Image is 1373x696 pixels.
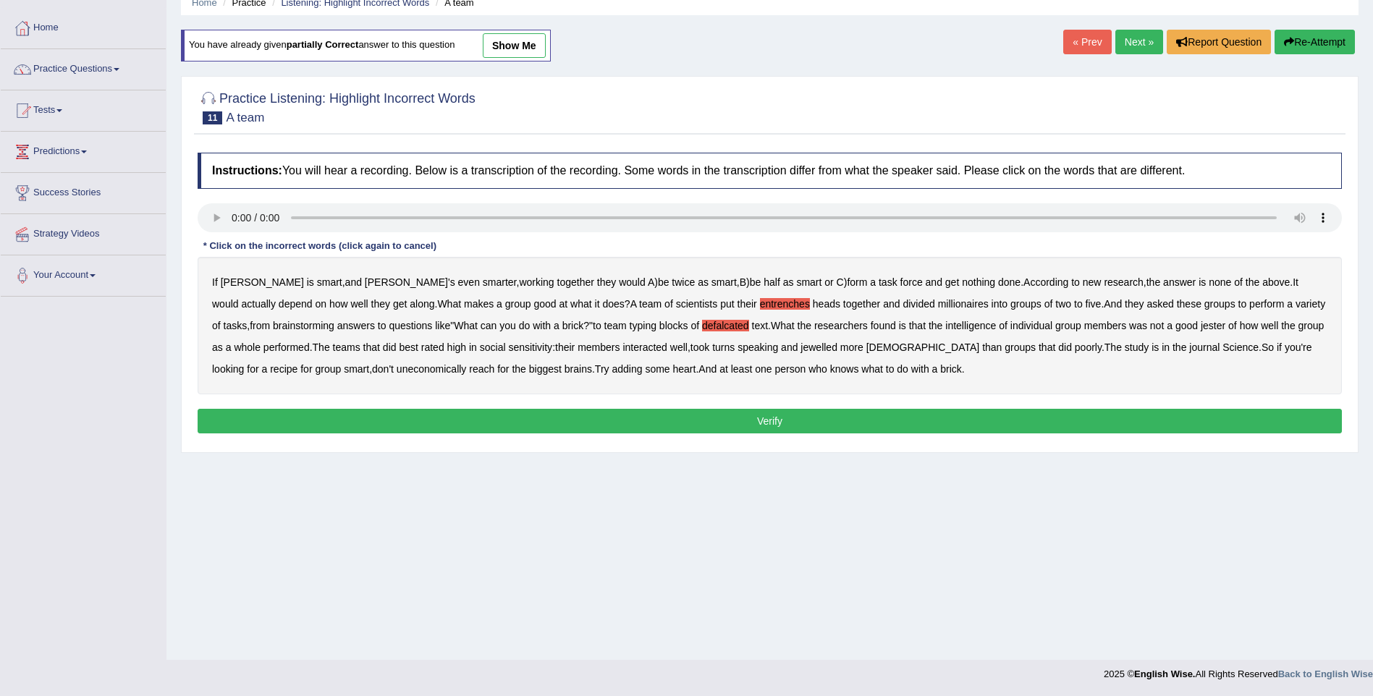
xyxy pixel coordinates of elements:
[866,341,980,353] b: [DEMOGRAPHIC_DATA]
[337,320,375,331] b: answers
[755,363,772,375] b: one
[824,276,833,288] b: or
[698,363,717,375] b: And
[1125,298,1144,310] b: they
[519,276,554,288] b: working
[800,341,837,353] b: jewelled
[1293,276,1298,288] b: It
[830,363,859,375] b: knows
[1146,276,1160,288] b: the
[871,320,896,331] b: found
[315,363,341,375] b: group
[1,90,166,127] a: Tests
[262,363,268,375] b: a
[315,298,326,310] b: on
[234,341,261,353] b: whole
[774,363,806,375] b: person
[383,341,397,353] b: did
[203,111,222,124] span: 11
[1150,320,1164,331] b: not
[1173,341,1186,353] b: the
[595,363,609,375] b: Try
[371,298,390,310] b: they
[397,363,467,375] b: uneconomically
[814,320,868,331] b: researchers
[1010,298,1042,310] b: groups
[1,214,166,250] a: Strategy Videos
[639,298,662,310] b: team
[247,363,258,375] b: for
[911,363,929,375] b: with
[1086,298,1102,310] b: five
[690,320,699,331] b: of
[1275,30,1355,54] button: Re-Attempt
[1,132,166,168] a: Predictions
[241,298,275,310] b: actually
[1285,341,1312,353] b: you're
[1201,320,1225,331] b: jester
[198,88,476,124] h2: Practice Listening: Highlight Incorrect Words
[469,341,477,353] b: in
[938,298,989,310] b: millionaires
[1063,30,1111,54] a: « Prev
[738,298,757,310] b: their
[554,320,559,331] b: a
[998,276,1021,288] b: done
[1222,341,1259,353] b: Science
[508,341,552,353] b: sensitivity
[738,341,778,353] b: speaking
[270,363,297,375] b: recipe
[926,276,942,288] b: and
[1104,276,1143,288] b: research
[365,276,455,288] b: [PERSON_NAME]'s
[1262,341,1274,353] b: So
[212,276,218,288] b: If
[1134,669,1195,679] strong: English Wise.
[843,298,880,310] b: together
[344,363,369,375] b: smart
[1104,660,1373,681] div: 2025 © All Rights Reserved
[1125,341,1149,353] b: study
[1023,276,1068,288] b: According
[317,276,342,288] b: smart
[593,320,601,331] b: to
[702,320,749,331] b: defalcated
[555,341,575,353] b: their
[447,341,466,353] b: high
[899,320,906,331] b: is
[557,276,594,288] b: together
[731,363,753,375] b: least
[313,341,330,353] b: The
[648,276,654,288] b: A
[1287,298,1293,310] b: a
[421,341,444,353] b: rated
[212,341,223,353] b: as
[351,298,368,310] b: well
[929,320,942,331] b: the
[1083,276,1102,288] b: new
[847,276,867,288] b: form
[670,341,688,353] b: well
[781,341,798,353] b: and
[808,363,827,375] b: who
[740,276,746,288] b: B
[393,298,407,310] b: get
[1204,298,1235,310] b: groups
[1240,320,1259,331] b: how
[909,320,926,331] b: that
[1,49,166,85] a: Practice Questions
[1228,320,1237,331] b: of
[1039,341,1055,353] b: that
[711,276,737,288] b: smart
[645,363,669,375] b: some
[287,40,359,51] b: partially correct
[1261,320,1278,331] b: well
[1074,298,1083,310] b: to
[1075,341,1102,353] b: poorly
[1175,320,1198,331] b: good
[982,341,1002,353] b: than
[1055,320,1081,331] b: group
[597,276,616,288] b: they
[1278,669,1373,679] a: Back to English Wise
